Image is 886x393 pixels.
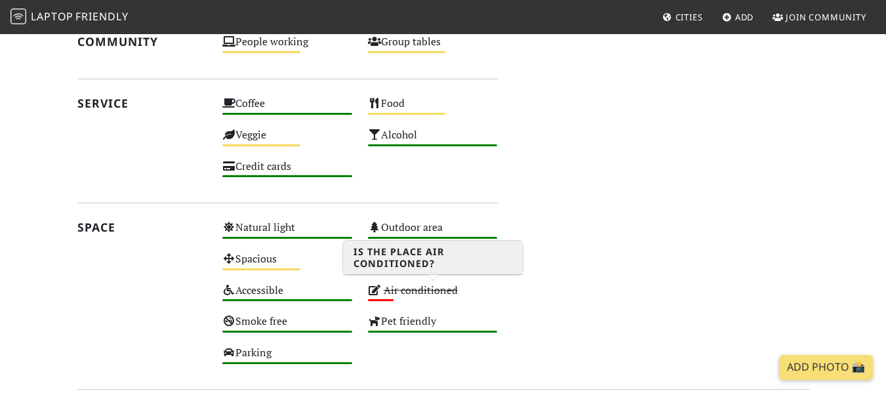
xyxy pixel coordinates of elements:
div: Coffee [214,94,360,125]
s: Air conditioned [384,283,458,297]
span: Add [735,11,754,23]
span: Cities [675,11,703,23]
span: Join Community [786,11,866,23]
h2: Service [77,96,207,110]
a: Join Community [767,5,872,29]
h2: Community [77,35,207,49]
span: Laptop [31,9,73,24]
div: Credit cards [214,157,360,188]
div: Food [360,94,506,125]
div: Alcohol [360,125,506,157]
div: Spacious [214,249,360,281]
a: Add [717,5,759,29]
div: Pet friendly [360,312,506,343]
div: Outdoor area [360,218,506,249]
div: Veggie [214,125,360,157]
a: Cities [657,5,708,29]
h2: Space [77,220,207,234]
div: Group tables [360,32,506,64]
h3: Is the place air conditioned? [343,241,523,275]
div: Parking [214,343,360,375]
div: Natural light [214,218,360,249]
div: People working [214,32,360,64]
span: Friendly [75,9,128,24]
img: LaptopFriendly [10,9,26,24]
div: Accessible [214,281,360,312]
a: LaptopFriendly LaptopFriendly [10,6,129,29]
div: Smoke free [214,312,360,343]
